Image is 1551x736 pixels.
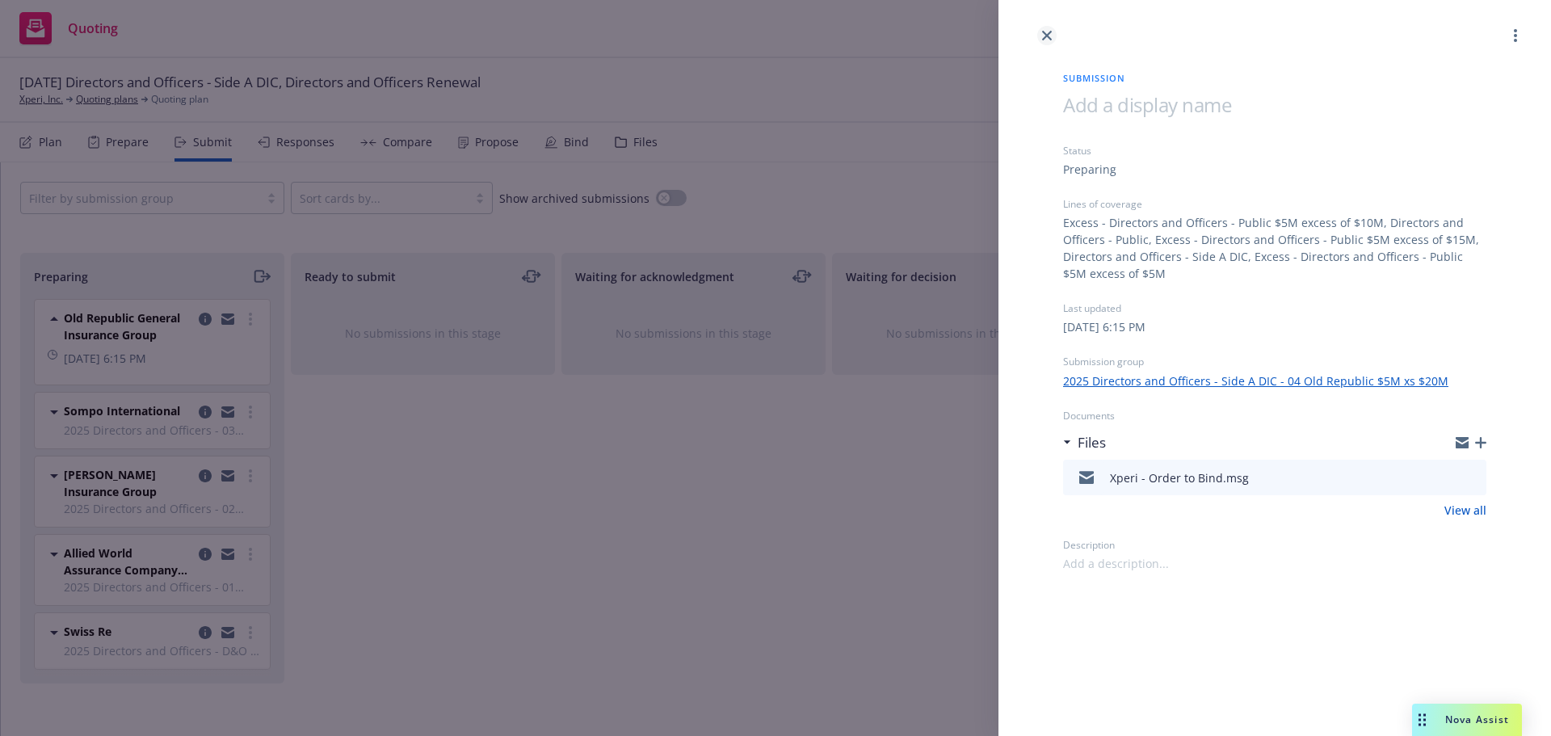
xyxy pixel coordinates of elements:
[1063,318,1145,335] div: [DATE] 6:15 PM
[1063,301,1486,315] div: Last updated
[1063,197,1486,211] div: Lines of coverage
[1037,26,1057,45] a: close
[1063,214,1486,282] div: Excess - Directors and Officers - Public $5M excess of $10M, Directors and Officers - Public, Exc...
[1110,469,1249,486] div: Xperi - Order to Bind.msg
[1465,468,1480,487] button: preview file
[1412,704,1432,736] div: Drag to move
[1063,144,1486,158] div: Status
[1063,71,1486,85] span: Submission
[1444,502,1486,519] a: View all
[1506,26,1525,45] a: more
[1445,713,1509,726] span: Nova Assist
[1063,355,1486,368] div: Submission group
[1078,432,1106,453] h3: Files
[1440,468,1452,487] button: download file
[1063,409,1486,423] div: Documents
[1063,372,1448,389] a: 2025 Directors and Officers - Side A DIC - 04 Old Republic $5M xs $20M
[1063,538,1486,552] div: Description
[1063,432,1106,453] div: Files
[1412,704,1522,736] button: Nova Assist
[1063,161,1116,178] div: Preparing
